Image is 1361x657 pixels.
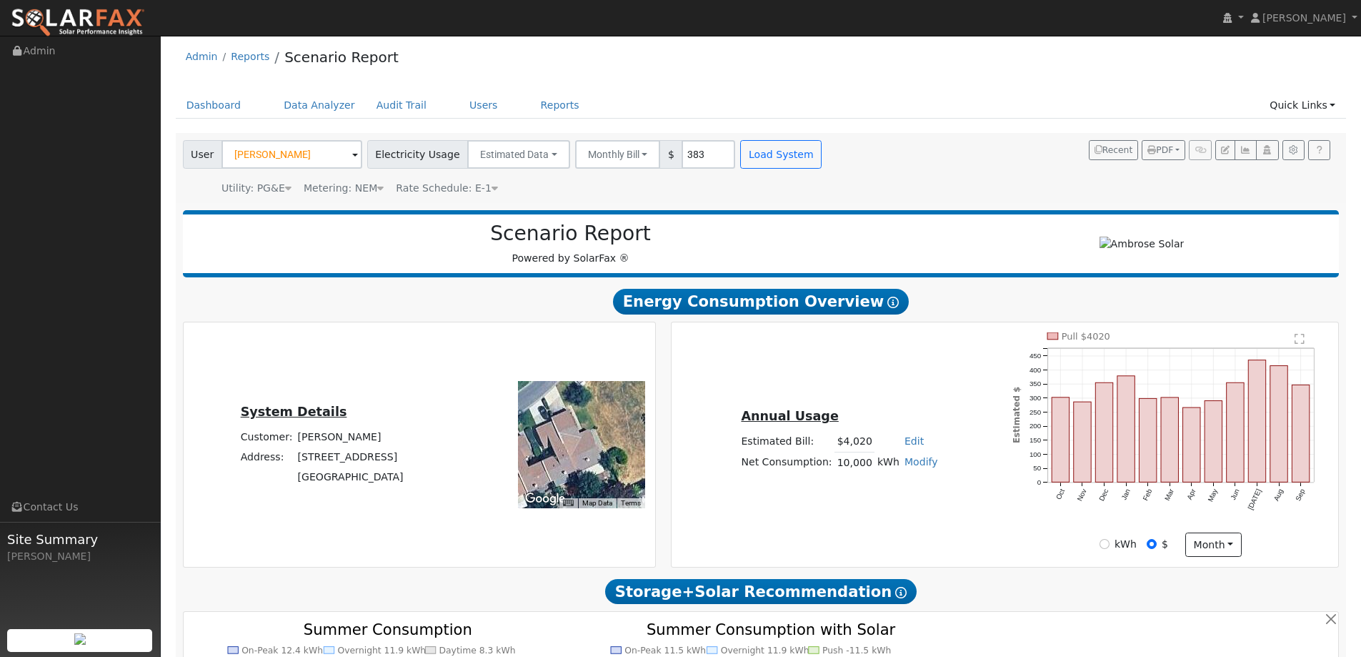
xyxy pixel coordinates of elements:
[605,579,917,605] span: Storage+Solar Recommendation
[834,452,874,473] td: 10,000
[396,182,498,194] span: Alias: None
[467,140,570,169] button: Estimated Data
[304,621,472,638] text: Summer Consumption
[1292,385,1310,483] rect: onclick=""
[1207,488,1220,503] text: May
[1140,399,1157,483] rect: onclick=""
[7,530,153,549] span: Site Summary
[1030,366,1042,374] text: 400
[273,92,366,119] a: Data Analyzer
[904,456,938,468] a: Modify
[1030,408,1042,416] text: 250
[1282,140,1305,160] button: Settings
[1256,140,1278,160] button: Login As
[1235,140,1257,160] button: Multi-Series Graph
[721,646,809,656] text: Overnight 11.9 kWh
[530,92,590,119] a: Reports
[1117,376,1135,483] rect: onclick=""
[1055,488,1067,501] text: Oct
[1030,394,1042,402] text: 300
[1074,402,1091,482] rect: onclick=""
[304,181,384,196] div: Metering: NEM
[1215,140,1235,160] button: Edit User
[1259,92,1346,119] a: Quick Links
[1062,331,1110,342] text: Pull $4020
[522,490,569,508] a: Open this area in Google Maps (opens a new window)
[1185,533,1242,557] button: month
[74,633,86,645] img: retrieve
[238,427,295,447] td: Customer:
[337,646,426,656] text: Overnight 11.9 kWh
[740,140,822,169] button: Load System
[1205,401,1222,483] rect: onclick=""
[1076,488,1088,503] text: Nov
[1230,488,1242,501] text: Jun
[1183,407,1200,482] rect: onclick=""
[739,452,834,473] td: Net Consumption:
[1100,539,1110,549] input: kWh
[887,297,899,308] i: Show Help
[1030,436,1042,444] text: 150
[1308,140,1330,160] a: Help Link
[241,405,347,419] u: System Details
[741,409,838,423] u: Annual Usage
[739,432,834,453] td: Estimated Bill:
[1247,488,1263,511] text: [DATE]
[563,498,573,508] button: Keyboard shortcuts
[221,140,362,169] input: Select a User
[1012,387,1022,443] text: Estimated $
[1096,382,1113,482] rect: onclick=""
[1227,382,1244,482] rect: onclick=""
[1142,488,1154,502] text: Feb
[1097,488,1110,503] text: Dec
[1120,488,1132,501] text: Jan
[1295,488,1307,503] text: Sep
[1142,140,1185,160] button: PDF
[221,181,291,196] div: Utility: PG&E
[822,646,891,656] text: Push -11.5 kWh
[1115,537,1137,552] label: kWh
[459,92,509,119] a: Users
[1270,366,1287,483] rect: onclick=""
[1030,380,1042,387] text: 350
[613,289,909,315] span: Energy Consumption Overview
[1162,537,1168,552] label: $
[176,92,252,119] a: Dashboard
[186,51,218,62] a: Admin
[295,447,406,467] td: [STREET_ADDRESS]
[834,432,874,453] td: $4,020
[1262,12,1346,24] span: [PERSON_NAME]
[197,222,944,246] h2: Scenario Report
[11,8,145,38] img: SolarFax
[1030,352,1042,360] text: 450
[1161,397,1178,483] rect: onclick=""
[904,435,924,447] a: Edit
[295,468,406,488] td: [GEOGRAPHIC_DATA]
[1030,423,1042,430] text: 200
[624,646,706,656] text: On-Peak 11.5 kWh
[1030,450,1042,458] text: 100
[1037,478,1042,486] text: 0
[284,49,399,66] a: Scenario Report
[241,646,323,656] text: On-Peak 12.4 kWh
[1163,488,1175,503] text: Mar
[367,140,468,169] span: Electricity Usage
[1100,237,1185,252] img: Ambrose Solar
[874,452,902,473] td: kWh
[1089,140,1139,160] button: Recent
[439,646,516,656] text: Daytime 8.3 kWh
[647,621,896,638] text: Summer Consumption with Solar
[522,490,569,508] img: Google
[621,499,641,507] a: Terms (opens in new tab)
[659,140,682,169] span: $
[1147,145,1173,155] span: PDF
[1295,333,1305,345] text: 
[366,92,437,119] a: Audit Trail
[183,140,222,169] span: User
[1272,488,1285,502] text: Aug
[1052,397,1069,483] rect: onclick=""
[238,447,295,467] td: Address:
[895,587,907,598] i: Show Help
[1034,465,1042,473] text: 50
[575,140,661,169] button: Monthly Bill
